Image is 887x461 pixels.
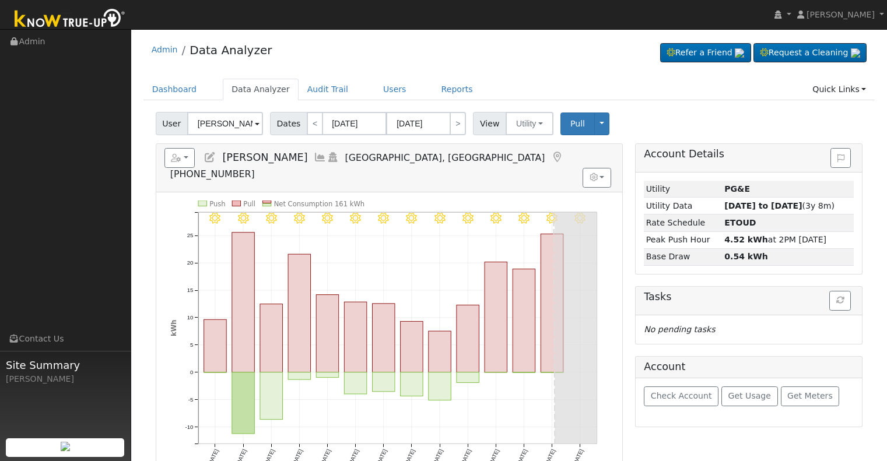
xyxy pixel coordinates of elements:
[143,79,206,100] a: Dashboard
[787,391,833,400] span: Get Meters
[660,43,751,63] a: Refer a Friend
[551,152,563,163] a: Map
[724,184,750,193] strong: ID: 13612657, authorized: 01/24/24
[506,112,553,135] button: Utility
[9,6,131,33] img: Know True-Up
[434,213,446,224] i: 8/06 - Clear
[243,199,255,207] text: Pull
[6,373,125,385] div: [PERSON_NAME]
[185,424,193,430] text: -10
[232,233,255,372] rect: onclick=""
[270,112,307,135] span: Dates
[187,232,193,238] text: 25
[294,213,305,224] i: 8/01 - Clear
[724,201,802,210] strong: [DATE] to [DATE]
[644,148,854,160] h5: Account Details
[644,361,685,372] h5: Account
[374,79,415,100] a: Users
[156,112,188,135] span: User
[372,372,395,392] rect: onclick=""
[541,234,563,372] rect: onclick=""
[851,48,860,58] img: retrieve
[644,325,715,334] i: No pending tasks
[314,152,327,163] a: Multi-Series Graph
[546,213,558,224] i: 8/10 - Clear
[372,304,395,372] rect: onclick=""
[473,112,506,135] span: View
[187,287,193,293] text: 15
[644,231,722,248] td: Peak Push Hour
[753,43,867,63] a: Request a Cleaning
[570,119,585,128] span: Pull
[490,213,502,224] i: 8/08 - Clear
[518,213,530,224] i: 8/09 - Clear
[188,396,194,403] text: -5
[728,391,771,400] span: Get Usage
[735,48,744,58] img: retrieve
[560,112,595,135] button: Pull
[209,213,220,224] i: 7/29 - Clear
[429,372,451,400] rect: onclick=""
[644,214,722,231] td: Rate Schedule
[260,304,283,372] rect: onclick=""
[6,357,125,373] span: Site Summary
[724,235,768,244] strong: 4.52 kWh
[429,331,451,372] rect: onclick=""
[781,386,840,406] button: Get Meters
[232,372,255,434] rect: onclick=""
[513,269,535,372] rect: onclick=""
[187,314,193,321] text: 10
[829,291,851,311] button: Refresh
[209,199,226,207] text: Push
[651,391,712,400] span: Check Account
[169,319,177,336] text: kWh
[190,43,272,57] a: Data Analyzer
[724,201,835,210] span: (3y 8m)
[152,45,178,54] a: Admin
[204,152,216,163] a: Edit User (14814)
[327,152,339,163] a: Login As (last 03/28/2024 2:15:43 PM)
[724,252,768,261] strong: 0.54 kWh
[644,248,722,265] td: Base Draw
[237,213,248,224] i: 7/30 - Clear
[190,342,193,348] text: 5
[406,213,417,224] i: 8/05 - Clear
[266,213,277,224] i: 7/31 - Clear
[170,168,255,180] span: [PHONE_NUMBER]
[322,213,333,224] i: 8/02 - Clear
[345,152,545,163] span: [GEOGRAPHIC_DATA], [GEOGRAPHIC_DATA]
[401,321,423,372] rect: onclick=""
[307,112,323,135] a: <
[723,231,854,248] td: at 2PM [DATE]
[724,218,756,227] strong: L
[401,372,423,396] rect: onclick=""
[804,79,875,100] a: Quick Links
[187,112,263,135] input: Select a User
[644,181,722,198] td: Utility
[316,372,339,378] rect: onclick=""
[644,198,722,214] td: Utility Data
[288,254,311,372] rect: onclick=""
[274,199,364,207] text: Net Consumption 161 kWh
[190,369,193,375] text: 0
[433,79,482,100] a: Reports
[187,259,193,266] text: 20
[462,213,474,224] i: 8/07 - Clear
[457,372,479,383] rect: onclick=""
[288,372,311,379] rect: onclick=""
[485,262,507,372] rect: onclick=""
[378,213,389,224] i: 8/04 - Clear
[457,305,479,372] rect: onclick=""
[344,372,367,394] rect: onclick=""
[316,295,339,372] rect: onclick=""
[223,79,299,100] a: Data Analyzer
[644,386,718,406] button: Check Account
[807,10,875,19] span: [PERSON_NAME]
[721,386,778,406] button: Get Usage
[204,319,226,372] rect: onclick=""
[344,302,367,372] rect: onclick=""
[450,112,466,135] a: >
[299,79,357,100] a: Audit Trail
[222,152,307,163] span: [PERSON_NAME]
